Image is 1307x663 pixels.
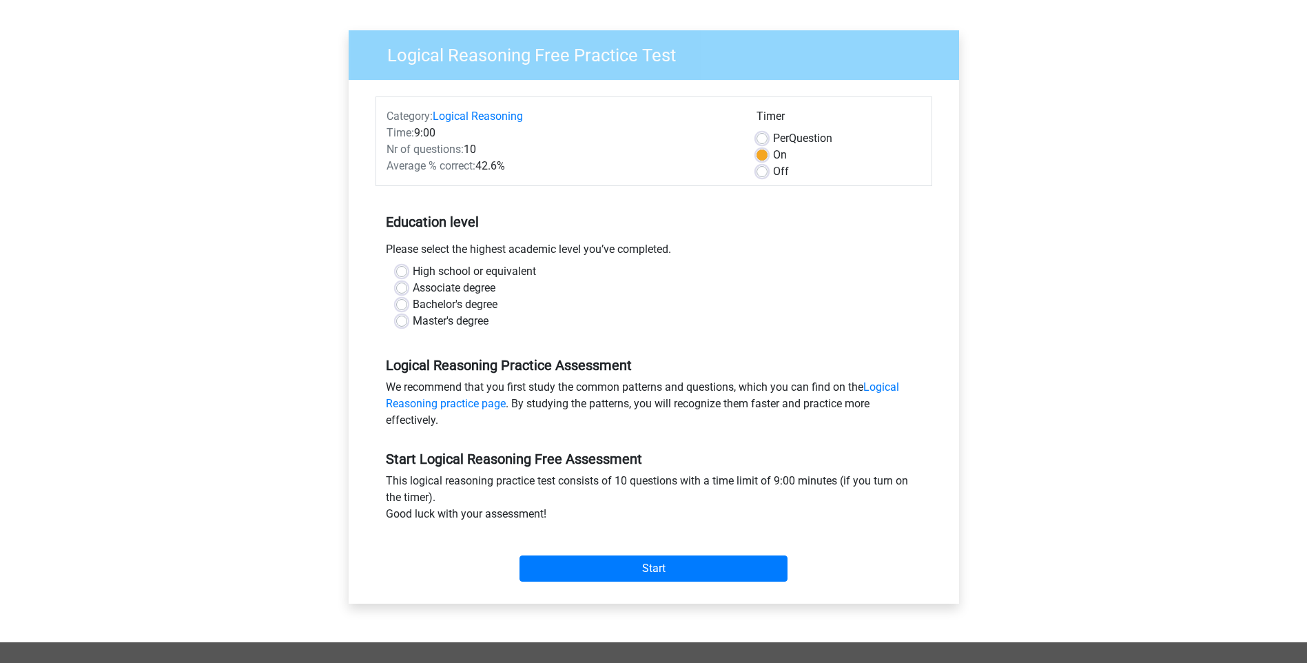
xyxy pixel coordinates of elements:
[386,451,922,467] h5: Start Logical Reasoning Free Assessment
[387,110,433,123] span: Category:
[376,158,746,174] div: 42.6%
[375,473,932,528] div: This logical reasoning practice test consists of 10 questions with a time limit of 9:00 minutes (...
[773,163,789,180] label: Off
[773,147,787,163] label: On
[773,130,832,147] label: Question
[375,241,932,263] div: Please select the highest academic level you’ve completed.
[376,125,746,141] div: 9:00
[413,263,536,280] label: High school or equivalent
[519,555,788,582] input: Start
[413,296,497,313] label: Bachelor's degree
[386,208,922,236] h5: Education level
[413,280,495,296] label: Associate degree
[375,379,932,434] div: We recommend that you first study the common patterns and questions, which you can find on the . ...
[757,108,921,130] div: Timer
[371,39,949,66] h3: Logical Reasoning Free Practice Test
[387,143,464,156] span: Nr of questions:
[376,141,746,158] div: 10
[386,357,922,374] h5: Logical Reasoning Practice Assessment
[387,126,414,139] span: Time:
[433,110,523,123] a: Logical Reasoning
[773,132,789,145] span: Per
[413,313,488,329] label: Master's degree
[387,159,475,172] span: Average % correct:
